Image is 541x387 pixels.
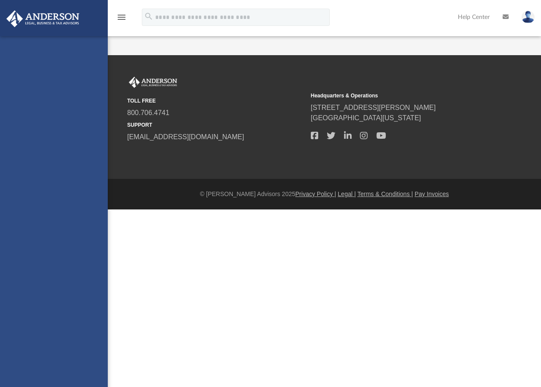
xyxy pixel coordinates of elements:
[311,104,436,111] a: [STREET_ADDRESS][PERSON_NAME]
[338,190,356,197] a: Legal |
[311,114,421,122] a: [GEOGRAPHIC_DATA][US_STATE]
[127,121,305,129] small: SUPPORT
[357,190,413,197] a: Terms & Conditions |
[311,92,488,100] small: Headquarters & Operations
[116,16,127,22] a: menu
[127,77,179,88] img: Anderson Advisors Platinum Portal
[144,12,153,21] i: search
[127,133,244,140] a: [EMAIL_ADDRESS][DOMAIN_NAME]
[4,10,82,27] img: Anderson Advisors Platinum Portal
[415,190,449,197] a: Pay Invoices
[116,12,127,22] i: menu
[127,97,305,105] small: TOLL FREE
[127,109,169,116] a: 800.706.4741
[295,190,336,197] a: Privacy Policy |
[108,190,541,199] div: © [PERSON_NAME] Advisors 2025
[522,11,535,23] img: User Pic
